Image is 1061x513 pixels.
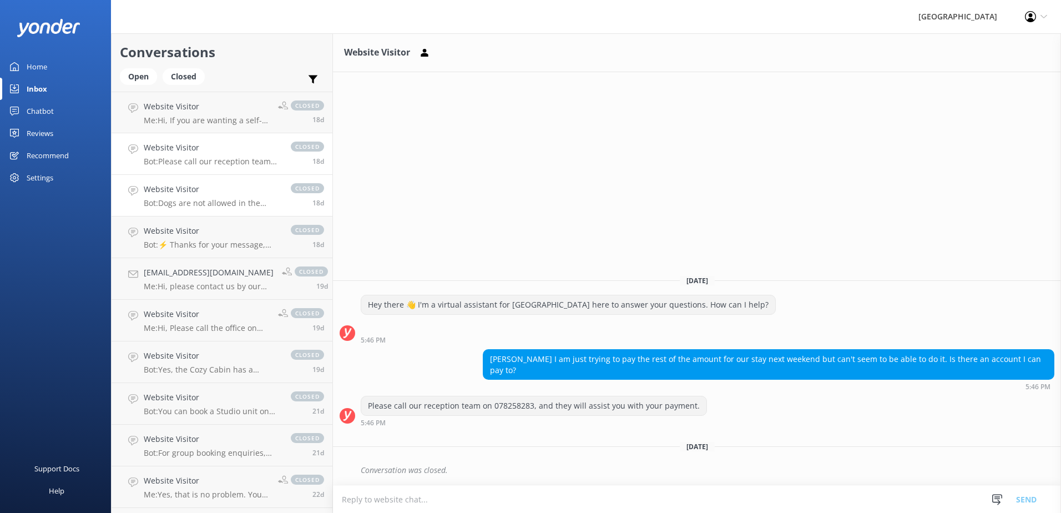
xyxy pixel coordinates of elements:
[291,433,324,443] span: closed
[144,100,270,113] h4: Website Visitor
[1025,384,1050,390] strong: 5:46 PM
[144,266,274,279] h4: [EMAIL_ADDRESS][DOMAIN_NAME]
[27,122,53,144] div: Reviews
[144,391,280,404] h4: Website Visitor
[112,258,332,300] a: [EMAIL_ADDRESS][DOMAIN_NAME]Me:Hi, please contact us by our email, we are not able to manager thi...
[483,350,1054,379] div: [PERSON_NAME] I am just trying to pay the rest of the amount for our stay next weekend but can't ...
[312,198,324,208] span: Sep 21 2025 02:46pm (UTC +13:00) Pacific/Auckland
[361,420,386,426] strong: 5:46 PM
[291,350,324,360] span: closed
[680,442,715,451] span: [DATE]
[144,198,280,208] p: Bot: Dogs are not allowed in the park.
[291,475,324,485] span: closed
[291,225,324,235] span: closed
[144,281,274,291] p: Me: Hi, please contact us by our email, we are not able to manager this enquiry on this platform....
[312,365,324,374] span: Sep 20 2025 10:16am (UTC +13:00) Pacific/Auckland
[312,448,324,457] span: Sep 18 2025 03:48pm (UTC +13:00) Pacific/Auckland
[312,240,324,249] span: Sep 21 2025 10:05am (UTC +13:00) Pacific/Auckland
[291,391,324,401] span: closed
[312,323,324,333] span: Sep 20 2025 03:26pm (UTC +13:00) Pacific/Auckland
[312,115,324,124] span: Sep 21 2025 05:53pm (UTC +13:00) Pacific/Auckland
[163,70,210,82] a: Closed
[144,406,280,416] p: Bot: You can book a Studio unit on our website: [URL][DOMAIN_NAME].
[27,78,47,100] div: Inbox
[361,396,706,415] div: Please call our reception team on 078258283, and they will assist you with your payment.
[144,323,270,333] p: Me: Hi, Please call the office on [PHONE_NUMBER] to make a booking. RHPP Office.
[17,19,80,37] img: yonder-white-logo.png
[295,266,328,276] span: closed
[291,100,324,110] span: closed
[112,383,332,425] a: Website VisitorBot:You can book a Studio unit on our website: [URL][DOMAIN_NAME].closed21d
[27,56,47,78] div: Home
[112,425,332,466] a: Website VisitorBot:For group booking enquiries, please send an email to our Groups Co-Ordinator a...
[361,419,707,426] div: Sep 21 2025 05:46pm (UTC +13:00) Pacific/Auckland
[144,350,280,362] h4: Website Visitor
[291,183,324,193] span: closed
[312,406,324,416] span: Sep 19 2025 08:45am (UTC +13:00) Pacific/Auckland
[27,144,69,167] div: Recommend
[112,92,332,133] a: Website VisitorMe:Hi, If you are wanting a self-contained unit/room the mini stay is 5 days. Ther...
[361,336,776,344] div: Sep 21 2025 05:46pm (UTC +13:00) Pacific/Auckland
[144,240,280,250] p: Bot: ⚡ Thanks for your message, we'll get back to you as soon as we can. You're also welcome to k...
[112,466,332,508] a: Website VisitorMe:Yes, that is no problem. You can book them online or just give us a call.closed22d
[361,295,775,314] div: Hey there 👋 I'm a virtual assistant for [GEOGRAPHIC_DATA] here to answer your questions. How can ...
[27,167,53,189] div: Settings
[27,100,54,122] div: Chatbot
[291,308,324,318] span: closed
[120,42,324,63] h2: Conversations
[112,133,332,175] a: Website VisitorBot:Please call our reception team on 078258283, and they will assist you with you...
[291,142,324,152] span: closed
[316,281,328,291] span: Sep 20 2025 04:26pm (UTC +13:00) Pacific/Auckland
[344,46,410,60] h3: Website Visitor
[112,341,332,383] a: Website VisitorBot:Yes, the Cozy Cabin has a double bed and is suitable for up to 2 people. The H...
[361,337,386,344] strong: 5:46 PM
[144,183,280,195] h4: Website Visitor
[680,276,715,285] span: [DATE]
[483,383,1054,390] div: Sep 21 2025 05:46pm (UTC +13:00) Pacific/Auckland
[144,365,280,375] p: Bot: Yes, the Cozy Cabin has a double bed and is suitable for up to 2 people. The Holiday Cabin a...
[312,490,324,499] span: Sep 17 2025 05:31pm (UTC +13:00) Pacific/Auckland
[312,157,324,166] span: Sep 21 2025 05:46pm (UTC +13:00) Pacific/Auckland
[361,461,1054,480] div: Conversation was closed.
[112,217,332,258] a: Website VisitorBot:⚡ Thanks for your message, we'll get back to you as soon as we can. You're als...
[144,433,280,445] h4: Website Visitor
[144,142,280,154] h4: Website Visitor
[144,157,280,167] p: Bot: Please call our reception team on 078258283, and they will assist you with your payment.
[34,457,79,480] div: Support Docs
[144,490,270,500] p: Me: Yes, that is no problem. You can book them online or just give us a call.
[340,461,1054,480] div: 2025-09-25T18:02:57.082
[144,308,270,320] h4: Website Visitor
[144,475,270,487] h4: Website Visitor
[120,70,163,82] a: Open
[144,115,270,125] p: Me: Hi, If you are wanting a self-contained unit/room the mini stay is 5 days. There is no minimu...
[112,300,332,341] a: Website VisitorMe:Hi, Please call the office on [PHONE_NUMBER] to make a booking. RHPP Office.clo...
[120,68,157,85] div: Open
[49,480,64,502] div: Help
[144,225,280,237] h4: Website Visitor
[144,448,280,458] p: Bot: For group booking enquiries, please send an email to our Groups Co-Ordinator at [EMAIL_ADDRE...
[163,68,205,85] div: Closed
[112,175,332,217] a: Website VisitorBot:Dogs are not allowed in the park.closed18d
